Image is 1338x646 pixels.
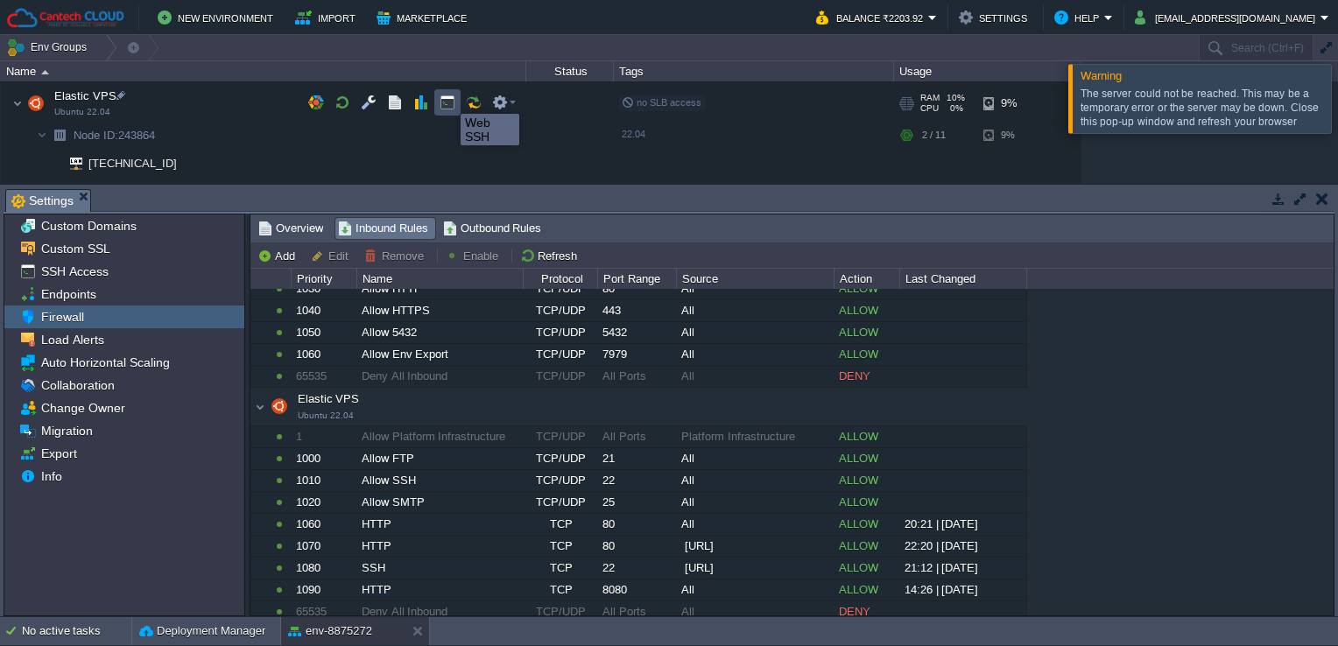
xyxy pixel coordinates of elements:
[292,448,356,469] div: 1000
[834,448,898,469] div: ALLOW
[677,300,833,321] div: All
[677,366,833,387] div: All
[38,218,139,234] a: Custom Domains
[901,269,1026,289] div: Last Changed
[358,269,523,289] div: Name
[615,61,893,81] div: Tags
[1081,87,1327,129] div: The server could not be reached. This may be a temporary error or the server may be down. Close t...
[685,559,714,577] span: [URL]
[11,190,74,212] span: Settings
[357,426,522,447] div: Allow Platform Infrastructure
[298,411,354,420] span: Ubuntu 22.04
[524,601,596,622] div: TCP/UDP
[338,219,428,238] span: Inbound Rules
[598,492,675,513] div: 25
[983,122,1040,149] div: 9%
[524,514,596,535] div: TCP
[357,344,522,365] div: Allow Env Export
[41,70,49,74] img: AMDAwAAAACH5BAEAAAAALAAAAAABAAEAAAICRAEAOw==
[292,278,356,299] div: 1030
[677,426,833,447] div: Platform Infrastructure
[598,601,675,622] div: All Ports
[622,129,645,139] span: 22.04
[38,332,107,348] a: Load Alerts
[38,309,87,325] a: Firewall
[292,514,356,535] div: 1060
[53,88,119,103] span: Elastic VPS
[677,278,833,299] div: All
[524,536,596,557] div: TCP
[598,344,675,365] div: 7979
[920,93,940,103] span: RAM
[834,601,898,622] div: DENY
[598,470,675,491] div: 22
[834,426,898,447] div: ALLOW
[38,286,99,302] span: Endpoints
[292,269,356,289] div: Priority
[834,322,898,343] div: ALLOW
[922,122,946,149] div: 2 / 11
[524,366,596,387] div: TCP/UDP
[357,278,522,299] div: Allow HTTP
[524,322,596,343] div: TCP/UDP
[357,514,522,535] div: HTTP
[257,248,300,263] button: Add
[58,150,82,177] img: AMDAwAAAACH5BAEAAAAALAAAAAABAAEAAAICRAEAOw==
[38,377,117,393] a: Collaboration
[525,269,597,289] div: Protocol
[524,426,596,447] div: TCP/UDP
[38,446,80,461] span: Export
[47,150,58,177] img: AMDAwAAAACH5BAEAAAAALAAAAAABAAEAAAICRAEAOw==
[900,579,1025,600] div: 14:26 | [DATE]
[357,579,522,600] div: HTTP
[524,300,596,321] div: TCP/UDP
[834,300,898,321] div: ALLOW
[292,426,356,447] div: 1
[87,178,180,205] span: [TECHNICAL_ID]
[58,178,82,205] img: AMDAwAAAACH5BAEAAAAALAAAAAABAAEAAAICRAEAOw==
[87,150,180,177] span: [TECHNICAL_ID]
[677,344,833,365] div: All
[2,61,525,81] div: Name
[295,7,361,28] button: Import
[139,622,265,640] button: Deployment Manager
[834,278,898,299] div: ALLOW
[158,7,278,28] button: New Environment
[24,86,48,121] img: AMDAwAAAACH5BAEAAAAALAAAAAABAAEAAAICRAEAOw==
[357,492,522,513] div: Allow SMTP
[47,178,58,205] img: AMDAwAAAACH5BAEAAAAALAAAAAABAAEAAAICRAEAOw==
[288,622,372,640] button: env-8875272
[377,7,472,28] button: Marketplace
[38,468,65,484] a: Info
[677,470,833,491] div: All
[87,157,180,170] a: [TECHNICAL_ID]
[38,355,173,370] span: Auto Horizontal Scaling
[292,579,356,600] div: 1090
[900,536,1025,557] div: 22:20 | [DATE]
[685,537,714,555] span: [URL]
[47,122,72,149] img: AMDAwAAAACH5BAEAAAAALAAAAAABAAEAAAICRAEAOw==
[37,122,47,149] img: AMDAwAAAACH5BAEAAAAALAAAAAABAAEAAAICRAEAOw==
[292,558,356,579] div: 1080
[677,448,833,469] div: All
[38,423,95,439] a: Migration
[357,470,522,491] div: Allow SSH
[678,269,834,289] div: Source
[1135,7,1320,28] button: [EMAIL_ADDRESS][DOMAIN_NAME]
[1081,69,1122,82] span: Warning
[311,248,354,263] button: Edit
[598,300,675,321] div: 443
[895,61,1080,81] div: Usage
[834,366,898,387] div: DENY
[38,263,111,279] span: SSH Access
[357,558,522,579] div: SSH
[834,558,898,579] div: ALLOW
[598,322,675,343] div: 5432
[357,322,522,343] div: Allow 5432
[446,248,504,263] button: Enable
[599,269,676,289] div: Port Range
